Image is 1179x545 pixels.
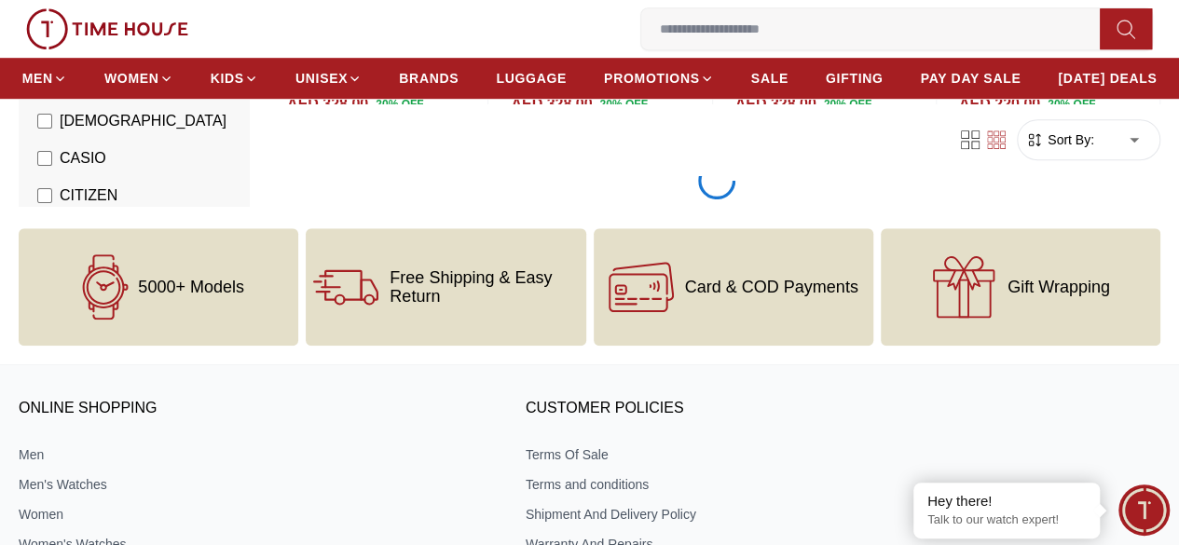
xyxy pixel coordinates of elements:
a: Men's Watches [19,475,485,494]
h3: ONLINE SHOPPING [19,395,485,423]
span: PROMOTIONS [604,69,700,88]
img: ... [26,8,188,49]
input: CITIZEN [37,188,52,203]
span: [DATE] DEALS [1058,69,1157,88]
a: [DATE] DEALS [1058,61,1157,95]
div: Hey there! [927,492,1086,511]
a: UNISEX [295,61,362,95]
a: MEN [22,61,67,95]
span: [DEMOGRAPHIC_DATA] [60,110,226,132]
button: Sort By: [1025,130,1094,149]
a: Shipment And Delivery Policy [526,505,992,524]
p: Talk to our watch expert! [927,512,1086,528]
input: [DEMOGRAPHIC_DATA] [37,114,52,129]
a: BRANDS [399,61,459,95]
h3: CUSTOMER POLICIES [526,395,992,423]
a: PAY DAY SALE [920,61,1021,95]
span: CASIO [60,147,106,170]
span: GIFTING [826,69,884,88]
span: KIDS [211,69,244,88]
a: SALE [751,61,788,95]
a: WOMEN [104,61,173,95]
a: Men [19,445,485,464]
span: PAY DAY SALE [920,69,1021,88]
span: Card & COD Payments [685,278,858,296]
span: Gift Wrapping [1008,278,1110,296]
span: Sort By: [1044,130,1094,149]
span: 5000+ Models [138,278,244,296]
a: Terms and conditions [526,475,992,494]
span: MEN [22,69,53,88]
a: KIDS [211,61,258,95]
a: LUGGAGE [496,61,567,95]
span: WOMEN [104,69,159,88]
a: GIFTING [826,61,884,95]
input: CASIO [37,151,52,166]
a: Terms Of Sale [526,445,992,464]
div: Chat Widget [1118,484,1170,536]
span: SALE [751,69,788,88]
span: BRANDS [399,69,459,88]
span: UNISEX [295,69,348,88]
span: CITIZEN [60,184,117,207]
span: LUGGAGE [496,69,567,88]
span: Free Shipping & Easy Return [390,268,578,306]
a: Women [19,505,485,524]
a: PROMOTIONS [604,61,714,95]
